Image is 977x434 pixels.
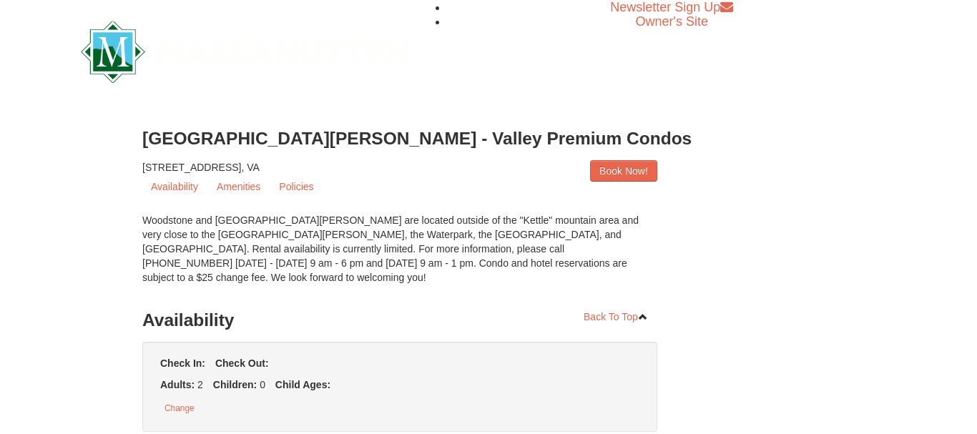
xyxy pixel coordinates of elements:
span: 0 [260,379,265,390]
a: Policies [270,176,322,197]
a: Amenities [208,176,269,197]
img: Massanutten Resort Logo [81,21,408,83]
strong: Child Ages: [275,379,330,390]
strong: Children: [213,379,257,390]
a: Massanutten Resort [81,33,408,66]
strong: Check In: [160,357,205,369]
strong: Check Out: [215,357,269,369]
button: Change [157,399,202,418]
a: Book Now! [590,160,657,182]
a: Back To Top [574,306,657,327]
span: 2 [197,379,203,390]
a: Owner's Site [636,14,708,29]
strong: Adults: [160,379,195,390]
a: Availability [142,176,207,197]
div: Woodstone and [GEOGRAPHIC_DATA][PERSON_NAME] are located outside of the "Kettle" mountain area an... [142,213,657,299]
h3: Availability [142,306,657,335]
h3: [GEOGRAPHIC_DATA][PERSON_NAME] - Valley Premium Condos [142,124,835,153]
